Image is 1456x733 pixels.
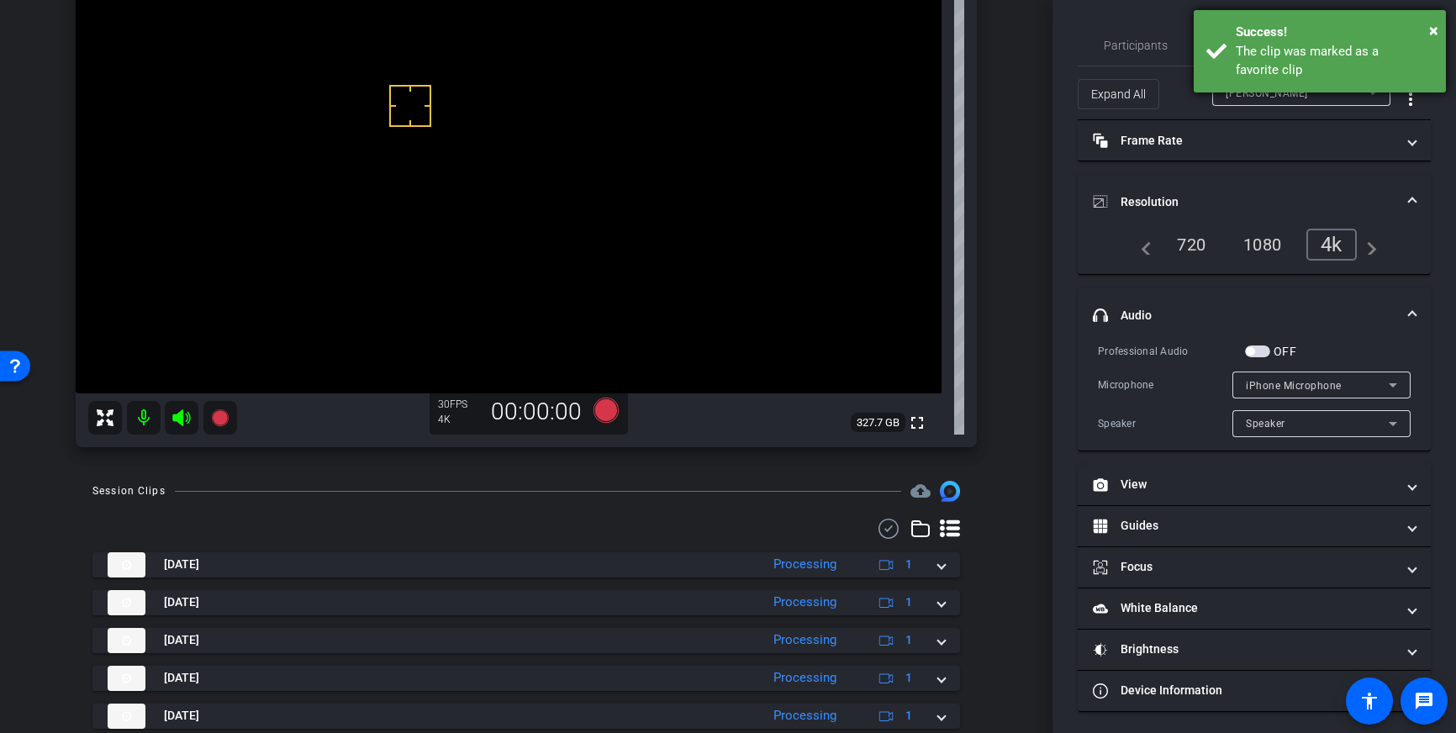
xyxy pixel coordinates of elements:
[905,631,912,649] span: 1
[907,413,927,433] mat-icon: fullscreen
[92,590,960,615] mat-expansion-panel-header: thumb-nail[DATE]Processing1
[1132,235,1152,255] mat-icon: navigate_before
[1359,691,1380,711] mat-icon: accessibility
[1078,671,1431,711] mat-expansion-panel-header: Device Information
[164,556,199,573] span: [DATE]
[1078,630,1431,670] mat-expansion-panel-header: Brightness
[1093,307,1395,324] mat-panel-title: Audio
[1357,235,1377,255] mat-icon: navigate_next
[1078,342,1431,451] div: Audio
[1104,40,1168,51] span: Participants
[1078,288,1431,342] mat-expansion-panel-header: Audio
[1246,380,1342,392] span: iPhone Microphone
[1306,229,1357,261] div: 4k
[1401,89,1421,109] mat-icon: more_vert
[450,398,467,410] span: FPS
[765,593,845,612] div: Processing
[108,704,145,729] img: thumb-nail
[765,555,845,574] div: Processing
[92,552,960,577] mat-expansion-panel-header: thumb-nail[DATE]Processing1
[1093,558,1395,576] mat-panel-title: Focus
[164,593,199,611] span: [DATE]
[1236,42,1433,80] div: The clip was marked as a favorite clip
[92,628,960,653] mat-expansion-panel-header: thumb-nail[DATE]Processing1
[1078,229,1431,274] div: Resolution
[1093,193,1395,211] mat-panel-title: Resolution
[1093,682,1395,699] mat-panel-title: Device Information
[1078,175,1431,229] mat-expansion-panel-header: Resolution
[1236,23,1433,42] div: Success!
[1164,230,1218,259] div: 720
[1226,87,1308,99] span: [PERSON_NAME]
[1078,120,1431,161] mat-expansion-panel-header: Frame Rate
[905,556,912,573] span: 1
[108,666,145,691] img: thumb-nail
[905,593,912,611] span: 1
[851,413,905,433] span: 327.7 GB
[1093,641,1395,658] mat-panel-title: Brightness
[1078,547,1431,588] mat-expansion-panel-header: Focus
[108,590,145,615] img: thumb-nail
[92,666,960,691] mat-expansion-panel-header: thumb-nail[DATE]Processing1
[1078,79,1159,109] button: Expand All
[1098,415,1232,432] div: Speaker
[765,630,845,650] div: Processing
[940,481,960,501] img: Session clips
[164,707,199,725] span: [DATE]
[1093,517,1395,535] mat-panel-title: Guides
[1390,79,1431,119] button: More Options for Adjustments Panel
[1098,377,1232,393] div: Microphone
[1098,343,1245,360] div: Professional Audio
[910,481,931,501] mat-icon: cloud_upload
[108,552,145,577] img: thumb-nail
[92,704,960,729] mat-expansion-panel-header: thumb-nail[DATE]Processing1
[438,413,480,426] div: 4K
[765,668,845,688] div: Processing
[164,631,199,649] span: [DATE]
[1093,476,1395,493] mat-panel-title: View
[905,669,912,687] span: 1
[1270,343,1296,360] label: OFF
[1093,599,1395,617] mat-panel-title: White Balance
[905,707,912,725] span: 1
[108,628,145,653] img: thumb-nail
[1091,78,1146,110] span: Expand All
[1429,18,1438,43] button: Close
[1414,691,1434,711] mat-icon: message
[1078,506,1431,546] mat-expansion-panel-header: Guides
[164,669,199,687] span: [DATE]
[1231,230,1294,259] div: 1080
[1078,588,1431,629] mat-expansion-panel-header: White Balance
[1078,465,1431,505] mat-expansion-panel-header: View
[1093,132,1395,150] mat-panel-title: Frame Rate
[480,398,593,426] div: 00:00:00
[92,483,166,499] div: Session Clips
[438,398,480,411] div: 30
[1429,20,1438,40] span: ×
[765,706,845,725] div: Processing
[1246,418,1285,430] span: Speaker
[910,481,931,501] span: Destinations for your clips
